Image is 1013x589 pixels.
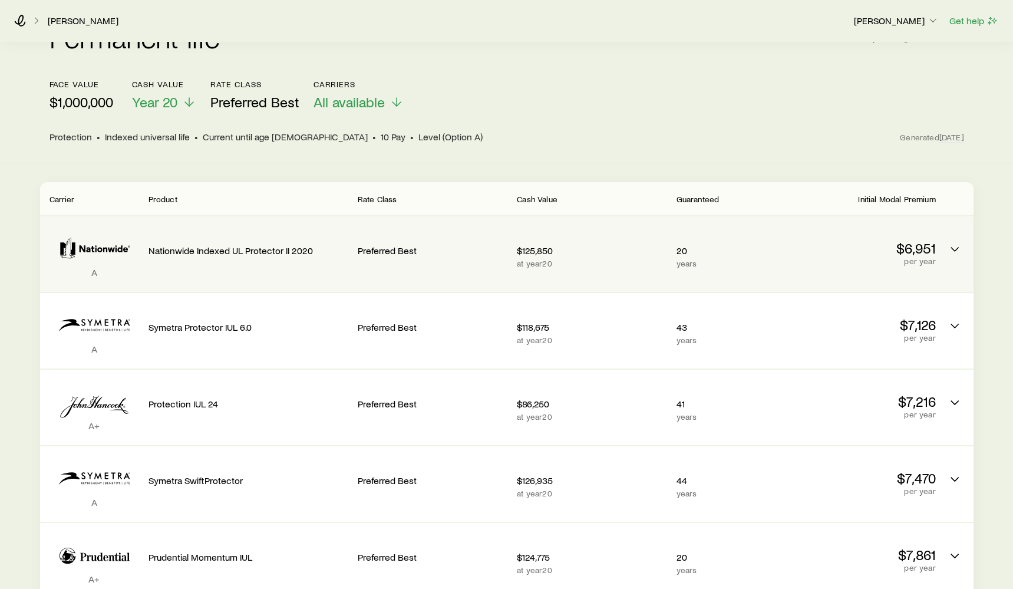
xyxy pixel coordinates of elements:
p: Symetra SwiftProtector [149,475,348,486]
p: A [50,266,139,278]
p: $124,775 [517,551,666,563]
p: per year [786,256,935,266]
p: face value [50,80,113,89]
span: • [194,131,198,143]
p: $7,126 [786,317,935,333]
p: Symetra Protector IUL 6.0 [149,321,348,333]
p: A [50,343,139,355]
p: [PERSON_NAME] [854,15,939,27]
span: Preferred Best [210,94,299,110]
button: Cash ValueYear 20 [132,80,196,111]
p: $126,935 [517,475,666,486]
button: Rate ClassPreferred Best [210,80,299,111]
span: Carrier [50,194,75,204]
p: at year 20 [517,489,666,498]
span: Cash Value [517,194,557,204]
p: 20 [677,551,777,563]
button: [PERSON_NAME] [853,14,939,28]
p: Nationwide Indexed UL Protector II 2020 [149,245,348,256]
p: $7,216 [786,393,935,410]
p: Preferred Best [358,321,507,333]
span: Initial Modal Premium [858,194,935,204]
p: Preferred Best [358,475,507,486]
p: A+ [50,420,139,432]
a: [PERSON_NAME] [47,15,119,27]
p: 20 [677,245,777,256]
button: Get help [949,14,999,28]
p: 44 [677,475,777,486]
p: $7,861 [786,547,935,563]
p: years [677,489,777,498]
h2: Permanent life [50,23,220,51]
p: Rate Class [210,80,299,89]
span: Protection [50,131,92,143]
span: • [410,131,414,143]
span: Guaranteed [677,194,720,204]
button: CarriersAll available [314,80,404,111]
p: at year 20 [517,335,666,345]
span: Generated [900,132,963,143]
p: $7,470 [786,470,935,486]
span: • [97,131,100,143]
p: Carriers [314,80,404,89]
p: at year 20 [517,259,666,268]
p: Protection IUL 24 [149,398,348,410]
p: Preferred Best [358,551,507,563]
p: Cash Value [132,80,196,89]
p: A+ [50,573,139,585]
p: years [677,565,777,575]
p: per year [786,410,935,419]
p: Prudential Momentum IUL [149,551,348,563]
p: per year [786,486,935,496]
p: $6,951 [786,240,935,256]
span: Year 20 [132,94,177,110]
span: Get more quotes [829,32,897,42]
p: years [677,412,777,422]
p: $118,675 [517,321,666,333]
p: Preferred Best [358,398,507,410]
p: $86,250 [517,398,666,410]
p: 43 [677,321,777,333]
span: Product [149,194,177,204]
p: at year 20 [517,412,666,422]
span: 10 Pay [381,131,405,143]
span: Indexed universal life [105,131,190,143]
span: All available [314,94,385,110]
p: 41 [677,398,777,410]
p: $1,000,000 [50,94,113,110]
span: • [372,131,376,143]
span: Level (Option A) [418,131,483,143]
p: Preferred Best [358,245,507,256]
p: per year [786,563,935,572]
p: $125,850 [517,245,666,256]
p: years [677,259,777,268]
p: per year [786,333,935,343]
p: years [677,335,777,345]
p: at year 20 [517,565,666,575]
p: A [50,496,139,508]
span: Rate Class [358,194,397,204]
span: Current until age [DEMOGRAPHIC_DATA] [203,131,368,143]
span: [DATE] [939,132,964,143]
